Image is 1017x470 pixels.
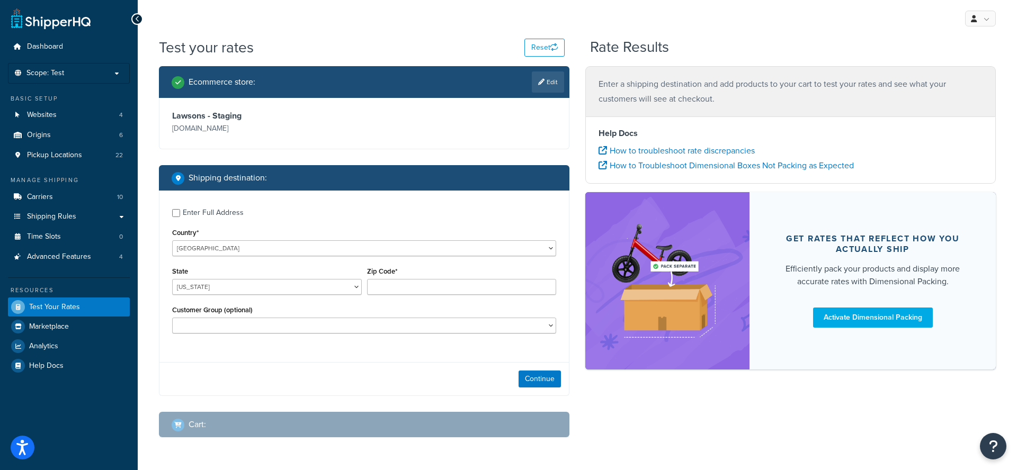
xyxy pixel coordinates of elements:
p: [DOMAIN_NAME] [172,121,362,136]
span: 4 [119,252,123,261]
a: Analytics [8,337,130,356]
li: Websites [8,105,130,125]
span: Time Slots [27,232,61,241]
span: Marketplace [29,322,69,331]
a: Activate Dimensional Packing [813,308,933,328]
button: Reset [524,39,565,57]
a: Advanced Features4 [8,247,130,267]
a: Time Slots0 [8,227,130,247]
a: Pickup Locations22 [8,146,130,165]
li: Origins [8,125,130,145]
li: Carriers [8,187,130,207]
p: Enter a shipping destination and add products to your cart to test your rates and see what your c... [599,77,983,106]
a: Marketplace [8,317,130,336]
span: Pickup Locations [27,151,82,160]
span: 6 [119,131,123,140]
a: Dashboard [8,37,130,57]
span: Origins [27,131,51,140]
a: Websites4 [8,105,130,125]
h2: Rate Results [590,39,669,56]
span: Carriers [27,193,53,202]
a: Origins6 [8,125,130,145]
span: 0 [119,232,123,241]
button: Open Resource Center [980,433,1006,459]
div: Manage Shipping [8,176,130,185]
div: Basic Setup [8,94,130,103]
div: Enter Full Address [183,205,244,220]
label: State [172,267,188,275]
a: Shipping Rules [8,207,130,227]
label: Zip Code* [367,267,397,275]
span: 4 [119,111,123,120]
span: 10 [117,193,123,202]
h2: Shipping destination : [189,173,267,183]
li: Time Slots [8,227,130,247]
h4: Help Docs [599,127,983,140]
button: Continue [519,370,561,387]
div: Efficiently pack your products and display more accurate rates with Dimensional Packing. [775,263,970,288]
span: Scope: Test [26,69,64,78]
li: Pickup Locations [8,146,130,165]
span: Dashboard [27,42,63,51]
span: Help Docs [29,361,64,370]
h2: Ecommerce store : [189,77,255,87]
input: Enter Full Address [172,209,180,217]
span: Advanced Features [27,252,91,261]
label: Customer Group (optional) [172,306,253,314]
span: Shipping Rules [27,212,76,221]
a: How to troubleshoot rate discrepancies [599,144,755,157]
img: feature-image-dim-d40ad3071a2b3c8e08177464837368e35600d3c5e73b18a22c1e4bb210dc32ac.png [601,208,734,353]
span: Analytics [29,342,58,351]
a: Test Your Rates [8,297,130,317]
span: Websites [27,111,57,120]
span: 22 [115,151,123,160]
a: Carriers10 [8,187,130,207]
h3: Lawsons - Staging [172,111,362,121]
a: How to Troubleshoot Dimensional Boxes Not Packing as Expected [599,159,854,171]
h2: Cart : [189,420,206,429]
h1: Test your rates [159,37,254,58]
label: Country* [172,229,199,237]
div: Resources [8,286,130,295]
span: Test Your Rates [29,303,80,312]
a: Edit [532,71,564,93]
li: Advanced Features [8,247,130,267]
a: Help Docs [8,356,130,375]
div: Get rates that reflect how you actually ship [775,233,970,255]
